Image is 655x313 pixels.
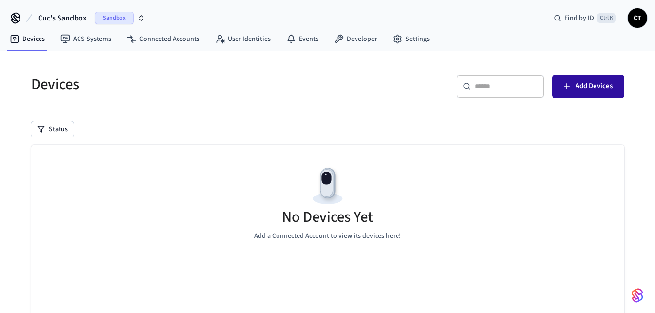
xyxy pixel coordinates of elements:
a: Settings [385,30,437,48]
p: Add a Connected Account to view its devices here! [254,231,401,241]
img: Devices Empty State [306,164,350,208]
a: Connected Accounts [119,30,207,48]
img: SeamLogoGradient.69752ec5.svg [632,288,643,303]
a: ACS Systems [53,30,119,48]
span: Ctrl K [597,13,616,23]
span: Add Devices [576,80,613,93]
span: Find by ID [564,13,594,23]
button: Status [31,121,74,137]
h5: No Devices Yet [282,207,373,227]
button: CT [628,8,647,28]
button: Add Devices [552,75,624,98]
h5: Devices [31,75,322,95]
span: Sandbox [95,12,134,24]
a: User Identities [207,30,278,48]
a: Devices [2,30,53,48]
a: Developer [326,30,385,48]
span: CT [629,9,646,27]
a: Events [278,30,326,48]
div: Find by IDCtrl K [546,9,624,27]
span: Cuc's Sandbox [38,12,87,24]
